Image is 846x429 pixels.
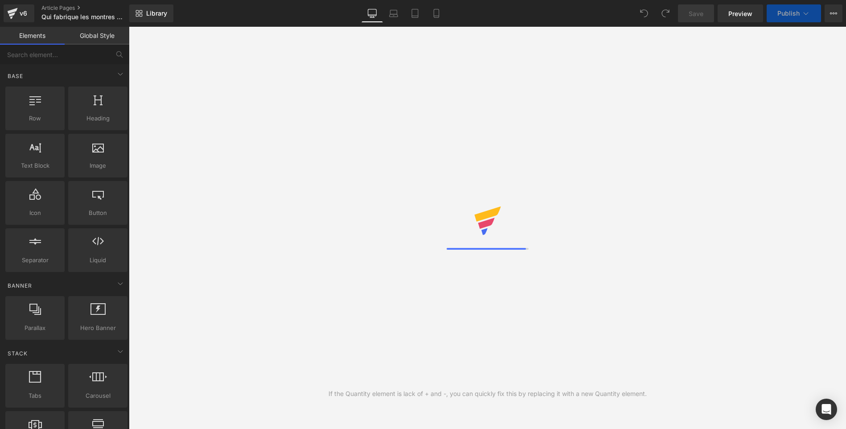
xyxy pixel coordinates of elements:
span: Hero Banner [71,323,125,333]
div: Open Intercom Messenger [816,399,837,420]
a: Laptop [383,4,404,22]
span: Tabs [8,391,62,400]
span: Icon [8,208,62,218]
button: Undo [635,4,653,22]
span: Heading [71,114,125,123]
span: Save [689,9,703,18]
span: Base [7,72,24,80]
a: v6 [4,4,34,22]
button: Publish [767,4,821,22]
span: Separator [8,256,62,265]
span: Qui fabrique les montres Orient? [41,13,127,21]
a: Mobile [426,4,447,22]
span: Text Block [8,161,62,170]
a: Article Pages [41,4,144,12]
span: Row [8,114,62,123]
a: Global Style [65,27,129,45]
button: Redo [657,4,674,22]
span: Publish [777,10,800,17]
span: Banner [7,281,33,290]
span: Stack [7,349,29,358]
a: Tablet [404,4,426,22]
span: Library [146,9,167,17]
span: Button [71,208,125,218]
span: Parallax [8,323,62,333]
span: Carousel [71,391,125,400]
div: v6 [18,8,29,19]
a: Preview [718,4,763,22]
button: More [825,4,842,22]
a: Desktop [361,4,383,22]
span: Image [71,161,125,170]
a: New Library [129,4,173,22]
span: Liquid [71,256,125,265]
div: If the Quantity element is lack of + and -, you can quickly fix this by replacing it with a new Q... [329,389,647,399]
span: Preview [728,9,752,18]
